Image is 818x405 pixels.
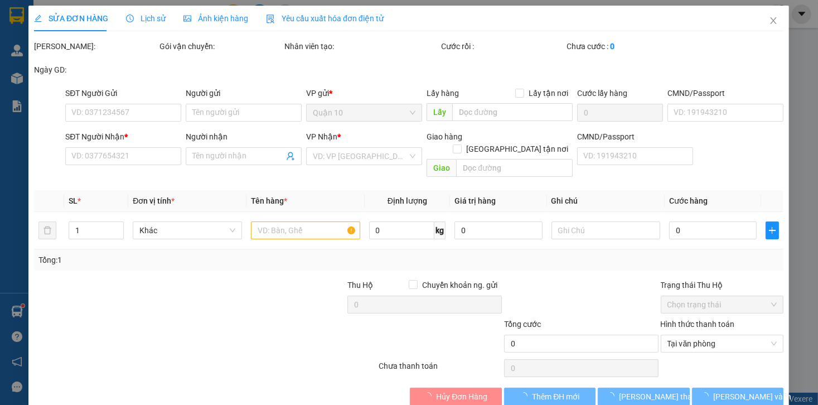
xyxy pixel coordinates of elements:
span: loading [607,392,619,400]
span: clock-circle [126,15,134,22]
button: Close [758,6,790,37]
label: Cước lấy hàng [578,89,628,98]
span: [GEOGRAPHIC_DATA] tận nơi [462,143,573,155]
span: Chuyển khoản ng. gửi [418,279,502,291]
div: Người gửi [186,87,302,99]
span: Giá trị hàng [455,196,496,205]
div: Người nhận [186,131,302,143]
input: Dọc đường [457,159,573,177]
span: Lịch sử [126,14,166,23]
span: [PERSON_NAME] và In [713,390,791,403]
div: CMND/Passport [668,87,784,99]
div: SĐT Người Nhận [66,131,182,143]
div: Cước rồi : [442,40,565,52]
span: Lấy hàng [427,89,459,98]
div: Trạng thái Thu Hộ [661,279,784,291]
span: Giao [427,159,457,177]
button: plus [766,221,780,239]
div: VP gửi [307,87,423,99]
div: [PERSON_NAME]: [34,40,157,52]
span: close [769,16,778,25]
input: Dọc đường [453,103,573,121]
span: user-add [287,152,296,161]
div: Gói vận chuyển: [159,40,283,52]
span: Gửi: [9,11,27,22]
span: Giao hàng [427,132,463,141]
span: Khác [140,222,236,239]
input: Ghi Chú [551,221,661,239]
span: loading [520,392,533,400]
span: Hủy Đơn Hàng [437,390,488,403]
div: Tổng: 1 [38,254,316,266]
div: Quận 10 [9,9,98,23]
div: Chưa cước : [567,40,690,52]
div: vỹ [106,36,176,50]
span: Tên hàng [251,196,287,205]
span: SL [69,196,78,205]
span: Định lượng [388,196,427,205]
span: loading [424,392,437,400]
span: Tổng cước [504,320,541,329]
div: Ngày GD: [34,64,157,76]
div: SĐT Người Gửi [66,87,182,99]
span: Nhận: [106,11,133,22]
span: Cước hàng [670,196,708,205]
th: Ghi chú [547,190,665,212]
input: Cước lấy hàng [578,104,664,122]
span: Chọn trạng thái [667,296,777,313]
span: Quận 10 [313,104,416,121]
div: CMND/Passport [578,131,694,143]
div: Trạm 128 [106,9,176,36]
input: VD: Bàn, Ghế [251,221,360,239]
span: Đơn vị tính [133,196,175,205]
div: 084195000007- [PERSON_NAME] [9,52,98,79]
label: Hình thức thanh toán [661,320,735,329]
b: 0 [610,42,614,51]
span: [PERSON_NAME] thay đổi [619,390,709,403]
span: SỬA ĐƠN HÀNG [34,14,108,23]
span: Yêu cầu xuất hóa đơn điện tử [266,14,384,23]
span: loading [701,392,713,400]
span: Lấy tận nơi [525,87,573,99]
span: VP Nhận [307,132,338,141]
img: icon [266,15,275,23]
button: delete [38,221,56,239]
div: Nhân viên tạo: [285,40,439,52]
span: Ảnh kiện hàng [183,14,248,23]
span: kg [435,221,446,239]
span: Thu Hộ [347,281,373,290]
span: Lấy [427,103,453,121]
span: edit [34,15,42,22]
span: Tại văn phòng [667,335,777,352]
span: picture [183,15,191,22]
span: plus [767,226,779,235]
div: NHƯ [9,23,98,36]
span: Thêm ĐH mới [533,390,580,403]
div: Chưa thanh toán [377,360,503,379]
